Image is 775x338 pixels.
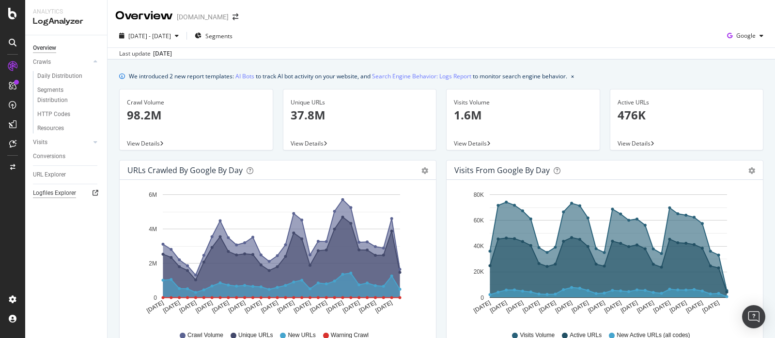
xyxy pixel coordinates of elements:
[701,299,721,314] text: [DATE]
[119,71,763,81] div: info banner
[276,299,295,314] text: [DATE]
[723,28,767,44] button: Google
[127,188,424,322] svg: A chart.
[454,165,550,175] div: Visits from Google by day
[618,139,651,147] span: View Details
[293,299,312,314] text: [DATE]
[227,299,247,314] text: [DATE]
[149,226,157,233] text: 4M
[115,8,173,24] div: Overview
[421,167,428,174] div: gear
[554,299,573,314] text: [DATE]
[33,170,66,180] div: URL Explorer
[33,137,91,147] a: Visits
[291,139,324,147] span: View Details
[127,139,160,147] span: View Details
[325,299,344,314] text: [DATE]
[129,71,567,81] div: We introduced 2 new report templates: to track AI bot activity on your website, and to monitor se...
[37,109,100,119] a: HTTP Codes
[33,8,99,16] div: Analytics
[748,167,755,174] div: gear
[127,165,243,175] div: URLs Crawled by Google by day
[33,188,100,198] a: Logfiles Explorer
[195,299,214,314] text: [DATE]
[522,299,541,314] text: [DATE]
[128,32,171,40] span: [DATE] - [DATE]
[474,269,484,276] text: 20K
[309,299,328,314] text: [DATE]
[33,57,51,67] div: Crawls
[33,137,47,147] div: Visits
[618,107,756,123] p: 476K
[37,123,64,133] div: Resources
[489,299,508,314] text: [DATE]
[33,43,56,53] div: Overview
[119,49,172,58] div: Last update
[652,299,671,314] text: [DATE]
[33,151,65,162] div: Conversions
[33,16,99,27] div: LogAnalyzer
[127,107,265,123] p: 98.2M
[587,299,606,314] text: [DATE]
[603,299,622,314] text: [DATE]
[33,151,100,162] a: Conversions
[260,299,279,314] text: [DATE]
[33,170,100,180] a: URL Explorer
[127,98,265,107] div: Crawl Volume
[37,85,100,105] a: Segments Distribution
[37,71,100,81] a: Daily Distribution
[358,299,377,314] text: [DATE]
[620,299,639,314] text: [DATE]
[33,43,100,53] a: Overview
[115,28,183,44] button: [DATE] - [DATE]
[374,299,394,314] text: [DATE]
[472,299,492,314] text: [DATE]
[211,299,230,314] text: [DATE]
[37,123,100,133] a: Resources
[178,299,198,314] text: [DATE]
[244,299,263,314] text: [DATE]
[291,107,429,123] p: 37.8M
[538,299,557,314] text: [DATE]
[235,71,254,81] a: AI Bots
[154,294,157,301] text: 0
[454,188,751,322] svg: A chart.
[232,14,238,20] div: arrow-right-arrow-left
[454,107,592,123] p: 1.6M
[505,299,525,314] text: [DATE]
[571,299,590,314] text: [DATE]
[742,305,765,328] div: Open Intercom Messenger
[33,188,76,198] div: Logfiles Explorer
[372,71,471,81] a: Search Engine Behavior: Logs Report
[162,299,181,314] text: [DATE]
[149,260,157,267] text: 2M
[177,12,229,22] div: [DOMAIN_NAME]
[474,243,484,250] text: 40K
[736,31,756,40] span: Google
[37,71,82,81] div: Daily Distribution
[685,299,704,314] text: [DATE]
[569,69,576,83] button: close banner
[454,98,592,107] div: Visits Volume
[149,191,157,198] text: 6M
[291,98,429,107] div: Unique URLs
[205,32,232,40] span: Segments
[454,139,487,147] span: View Details
[474,217,484,224] text: 60K
[480,294,484,301] text: 0
[153,49,172,58] div: [DATE]
[37,85,91,105] div: Segments Distribution
[33,57,91,67] a: Crawls
[341,299,361,314] text: [DATE]
[618,98,756,107] div: Active URLs
[668,299,688,314] text: [DATE]
[636,299,655,314] text: [DATE]
[191,28,236,44] button: Segments
[474,191,484,198] text: 80K
[37,109,70,119] div: HTTP Codes
[145,299,165,314] text: [DATE]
